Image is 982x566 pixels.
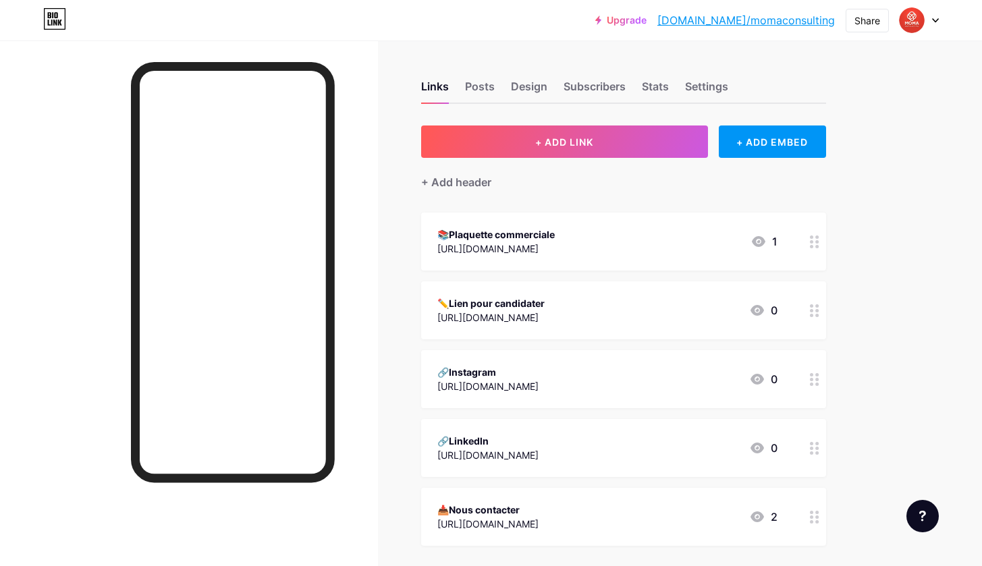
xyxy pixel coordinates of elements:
div: 📚Plaquette commerciale [437,227,555,242]
div: [URL][DOMAIN_NAME] [437,379,539,393]
div: 📥Nous contacter [437,503,539,517]
div: [URL][DOMAIN_NAME] [437,310,545,324]
a: [DOMAIN_NAME]/momaconsulting [657,12,835,28]
div: [URL][DOMAIN_NAME] [437,517,539,531]
img: bgitton2 [899,7,925,33]
div: Design [511,78,547,103]
div: + ADD EMBED [719,125,826,158]
div: Links [421,78,449,103]
div: + Add header [421,174,491,190]
div: 🔗Instagram [437,365,539,379]
span: + ADD LINK [535,136,593,148]
div: [URL][DOMAIN_NAME] [437,242,555,256]
div: Posts [465,78,495,103]
div: 2 [749,509,778,525]
div: Subscribers [564,78,626,103]
div: 0 [749,440,778,456]
div: Stats [642,78,669,103]
div: [URL][DOMAIN_NAME] [437,448,539,462]
div: Settings [685,78,728,103]
div: 🔗Linkedln [437,434,539,448]
div: 0 [749,302,778,318]
a: Upgrade [595,15,647,26]
div: 0 [749,371,778,387]
div: Share [854,13,880,28]
div: ✏️Lien pour candidater [437,296,545,310]
div: 1 [751,233,778,250]
button: + ADD LINK [421,125,708,158]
